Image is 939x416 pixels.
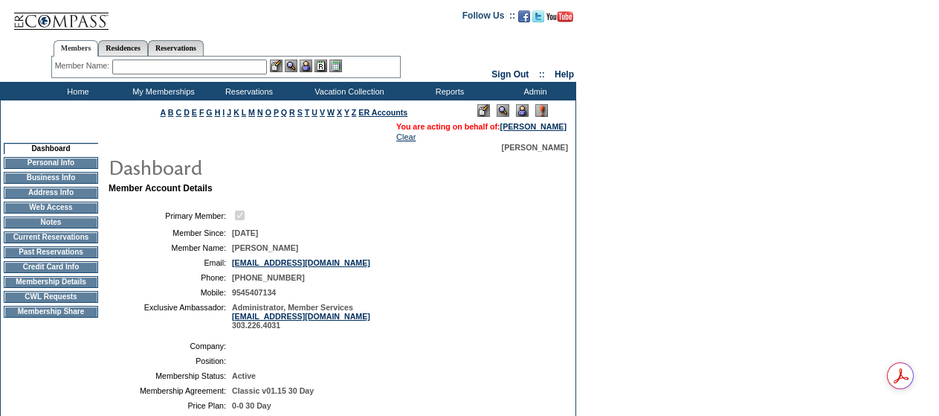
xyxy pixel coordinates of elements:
a: Become our fan on Facebook [518,15,530,24]
a: Follow us on Twitter [532,15,544,24]
img: Become our fan on Facebook [518,10,530,22]
img: View [285,60,297,72]
img: Subscribe to our YouTube Channel [546,11,573,22]
div: Member Name: [55,60,112,72]
a: Residences [98,40,148,56]
a: Help [555,69,574,80]
img: b_calculator.gif [329,60,342,72]
a: Subscribe to our YouTube Channel [546,15,573,24]
a: Sign Out [491,69,529,80]
img: b_edit.gif [270,60,283,72]
img: Follow us on Twitter [532,10,544,22]
img: Impersonate [300,60,312,72]
a: Reservations [148,40,204,56]
a: Members [54,40,99,57]
td: Follow Us :: [462,9,515,27]
img: Reservations [314,60,327,72]
span: :: [539,69,545,80]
